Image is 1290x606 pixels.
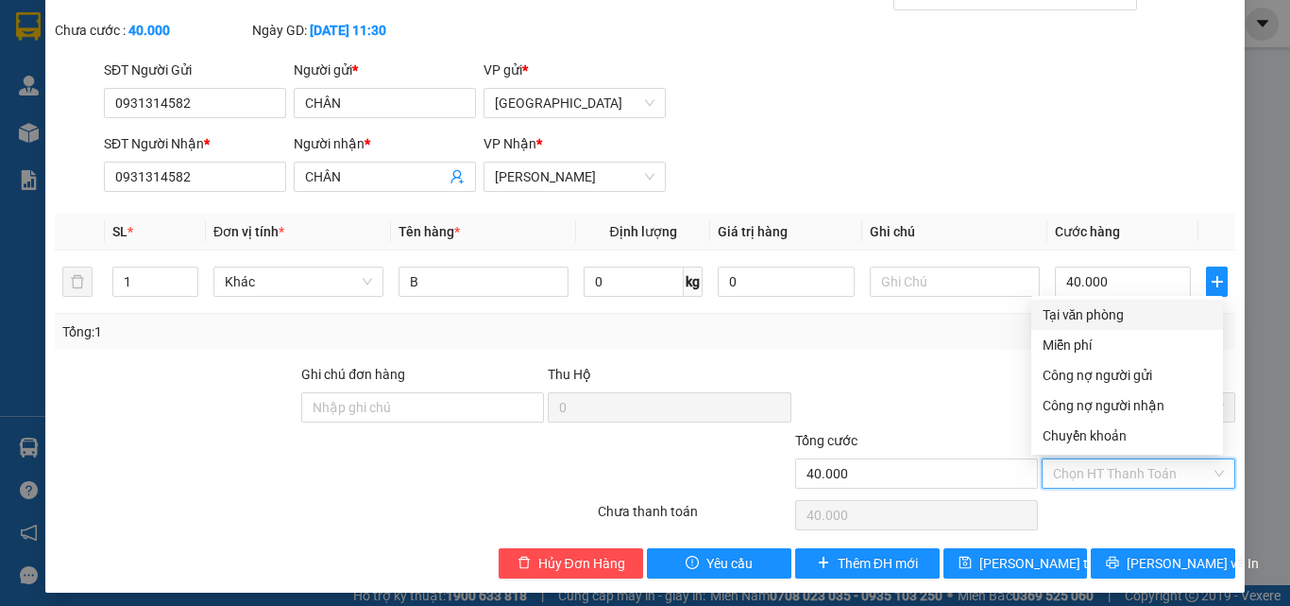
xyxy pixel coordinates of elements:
[104,133,286,154] div: SĐT Người Nhận
[495,163,654,191] span: Phạm Ngũ Lão
[294,133,476,154] div: Người nhận
[499,548,643,579] button: deleteHủy Đơn Hàng
[548,367,591,382] span: Thu Hộ
[1206,267,1228,297] button: plus
[684,267,703,297] span: kg
[795,433,857,448] span: Tổng cước
[1031,360,1223,390] div: Cước gửi hàng sẽ được ghi vào công nợ của người gửi
[838,553,918,574] span: Thêm ĐH mới
[1043,304,1212,325] div: Tại văn phòng
[213,224,284,239] span: Đơn vị tính
[862,214,1047,251] th: Ghi chú
[104,60,286,80] div: SĐT Người Gửi
[706,553,753,574] span: Yêu cầu
[310,23,386,38] b: [DATE] 11:30
[1043,395,1212,416] div: Công nợ người nhận
[1043,365,1212,386] div: Công nợ người gửi
[1106,556,1119,571] span: printer
[62,267,93,297] button: delete
[301,392,544,423] input: Ghi chú đơn hàng
[795,548,940,579] button: plusThêm ĐH mới
[1127,553,1259,574] span: [PERSON_NAME] và In
[62,321,500,342] div: Tổng: 1
[1055,224,1120,239] span: Cước hàng
[1091,548,1235,579] button: printer[PERSON_NAME] và In
[518,556,531,571] span: delete
[294,60,476,80] div: Người gửi
[399,224,460,239] span: Tên hàng
[301,367,405,382] label: Ghi chú đơn hàng
[718,224,788,239] span: Giá trị hàng
[979,553,1130,574] span: [PERSON_NAME] thay đổi
[538,553,625,574] span: Hủy Đơn Hàng
[450,169,465,184] span: user-add
[1031,390,1223,421] div: Cước gửi hàng sẽ được ghi vào công nợ của người nhận
[647,548,791,579] button: exclamation-circleYêu cầu
[55,20,248,41] div: Chưa cước :
[225,268,372,296] span: Khác
[959,556,972,571] span: save
[128,23,170,38] b: 40.000
[686,556,699,571] span: exclamation-circle
[596,501,793,534] div: Chưa thanh toán
[1207,274,1227,289] span: plus
[1043,425,1212,446] div: Chuyển khoản
[495,89,654,117] span: Ninh Hòa
[609,224,676,239] span: Định lượng
[484,136,536,151] span: VP Nhận
[1043,335,1212,355] div: Miễn phí
[252,20,446,41] div: Ngày GD:
[112,224,127,239] span: SL
[943,548,1088,579] button: save[PERSON_NAME] thay đổi
[870,267,1040,297] input: Ghi Chú
[817,556,830,571] span: plus
[484,60,666,80] div: VP gửi
[399,267,569,297] input: VD: Bàn, Ghế
[1053,459,1224,488] span: Chọn HT Thanh Toán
